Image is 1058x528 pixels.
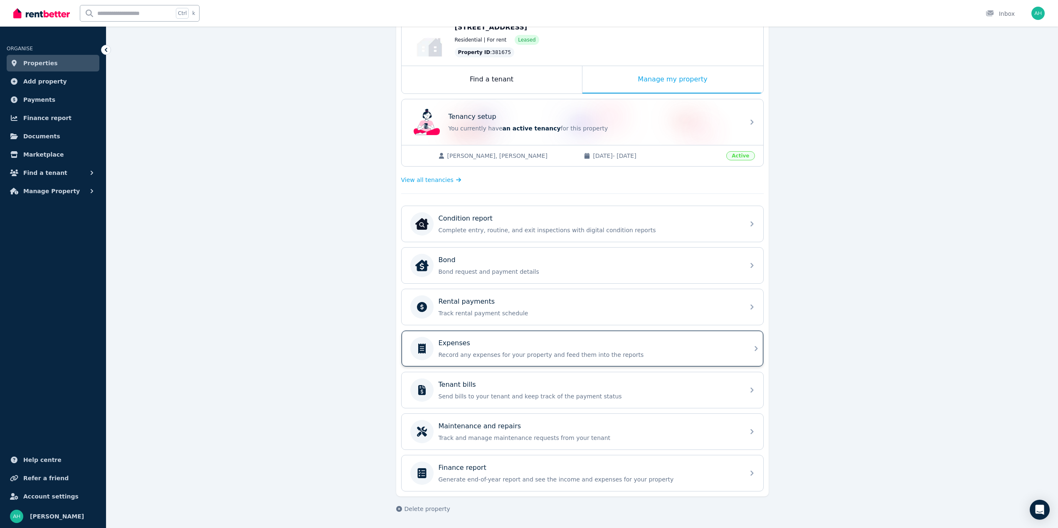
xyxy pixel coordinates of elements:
[439,351,740,359] p: Record any expenses for your property and feed them into the reports
[402,372,763,408] a: Tenant billsSend bills to your tenant and keep track of the payment status
[503,125,561,132] span: an active tenancy
[23,491,79,501] span: Account settings
[439,297,495,307] p: Rental payments
[402,206,763,242] a: Condition reportCondition reportComplete entry, routine, and exit inspections with digital condit...
[404,505,450,513] span: Delete property
[7,183,99,199] button: Manage Property
[401,176,461,184] a: View all tenancies
[726,151,755,160] span: Active
[402,289,763,325] a: Rental paymentsTrack rental payment schedule
[439,434,740,442] p: Track and manage maintenance requests from your tenant
[455,47,515,57] div: : 381675
[30,511,84,521] span: [PERSON_NAME]
[7,165,99,181] button: Find a tenant
[7,55,99,71] a: Properties
[1031,7,1045,20] img: Abu Hasan
[439,309,740,317] p: Track rental payment schedule
[449,112,496,122] p: Tenancy setup
[402,414,763,449] a: Maintenance and repairsTrack and manage maintenance requests from your tenant
[439,214,493,223] p: Condition report
[455,37,507,43] span: Residential | For rent
[401,176,454,184] span: View all tenancies
[7,91,99,108] a: Payments
[7,488,99,505] a: Account settings
[439,475,740,484] p: Generate end-of-year report and see the income and expenses for your property
[439,338,470,348] p: Expenses
[7,46,33,52] span: ORGANISE
[415,259,429,272] img: Bond
[7,73,99,90] a: Add property
[7,470,99,486] a: Refer a friend
[402,66,582,93] div: Find a tenant
[23,95,55,105] span: Payments
[23,186,80,196] span: Manage Property
[439,392,740,400] p: Send bills to your tenant and keep track of the payment status
[176,8,189,19] span: Ctrl
[439,421,521,431] p: Maintenance and repairs
[396,505,450,513] button: Delete property
[7,128,99,145] a: Documents
[458,49,491,56] span: Property ID
[10,510,23,523] img: Abu Hasan
[192,10,195,17] span: k
[23,76,67,86] span: Add property
[23,168,67,178] span: Find a tenant
[447,152,576,160] span: [PERSON_NAME], [PERSON_NAME]
[439,380,476,390] p: Tenant bills
[439,255,456,265] p: Bond
[402,99,763,145] a: Tenancy setupTenancy setupYou currently havean active tenancyfor this property
[7,110,99,126] a: Finance report
[439,268,740,276] p: Bond request and payment details
[449,124,740,133] p: You currently have for this property
[593,152,721,160] span: [DATE] - [DATE]
[415,217,429,231] img: Condition report
[582,66,763,93] div: Manage my property
[23,150,64,160] span: Marketplace
[13,7,70,20] img: RentBetter
[23,131,60,141] span: Documents
[455,23,528,31] span: [STREET_ADDRESS]
[402,331,763,366] a: ExpensesRecord any expenses for your property and feed them into the reports
[402,248,763,283] a: BondBondBond request and payment details
[7,146,99,163] a: Marketplace
[402,455,763,491] a: Finance reportGenerate end-of-year report and see the income and expenses for your property
[23,473,69,483] span: Refer a friend
[439,463,486,473] p: Finance report
[7,452,99,468] a: Help centre
[23,58,58,68] span: Properties
[23,455,62,465] span: Help centre
[439,226,740,234] p: Complete entry, routine, and exit inspections with digital condition reports
[1030,500,1050,520] div: Open Intercom Messenger
[414,109,440,135] img: Tenancy setup
[518,37,535,43] span: Leased
[986,10,1015,18] div: Inbox
[23,113,72,123] span: Finance report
